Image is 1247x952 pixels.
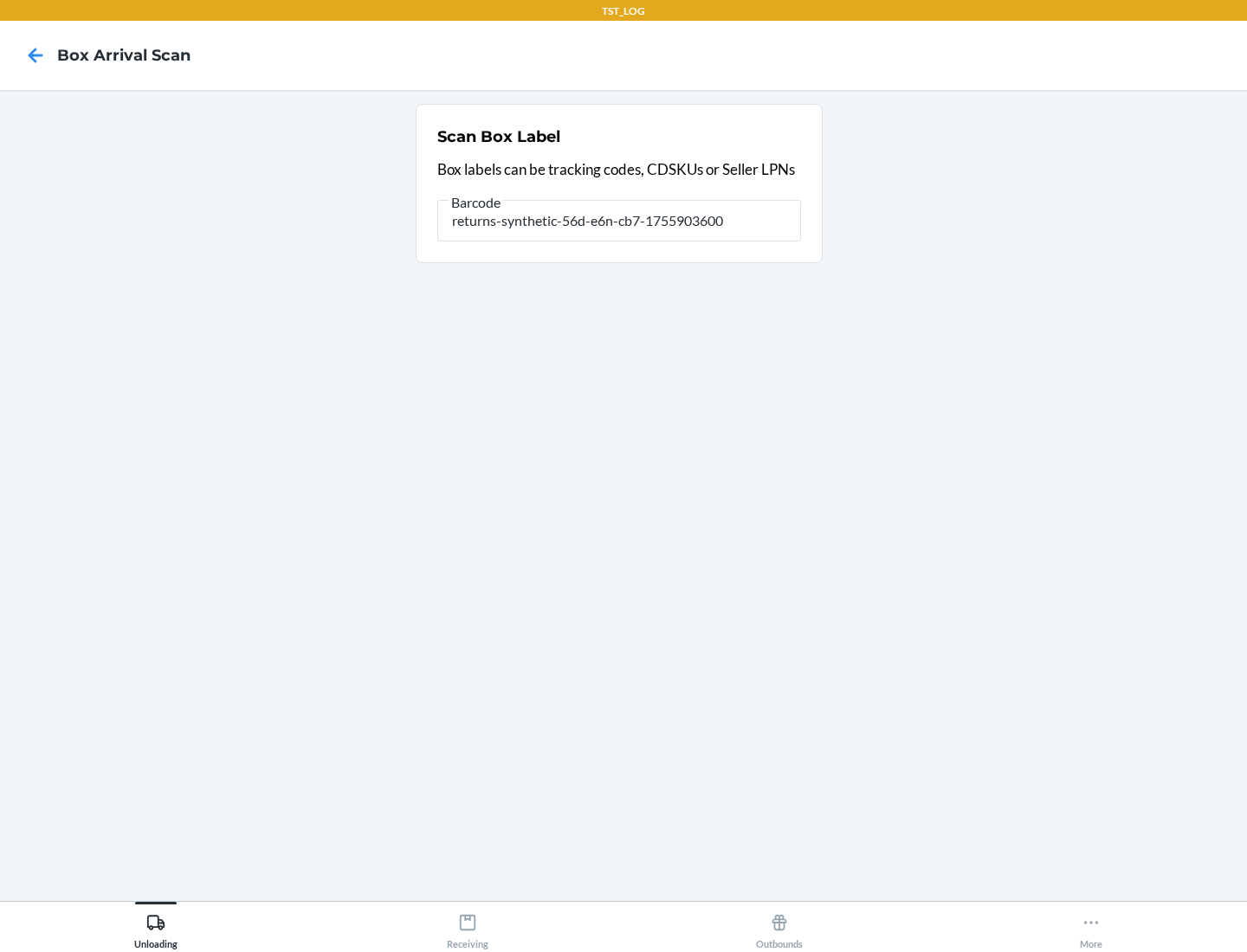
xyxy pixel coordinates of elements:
h2: Scan Box Label [437,125,560,148]
h4: Box Arrival Scan [57,44,191,67]
p: Box labels can be tracking codes, CDSKUs or Seller LPNs [437,158,801,181]
div: Receiving [447,906,488,949]
div: More [1080,906,1102,949]
input: Barcode [437,200,801,241]
div: Outbounds [756,906,803,949]
button: Receiving [312,902,623,949]
p: TST_LOG [602,3,645,19]
span: Barcode [449,194,503,211]
button: More [935,902,1247,949]
div: Unloading [134,906,178,949]
button: Outbounds [623,902,935,949]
